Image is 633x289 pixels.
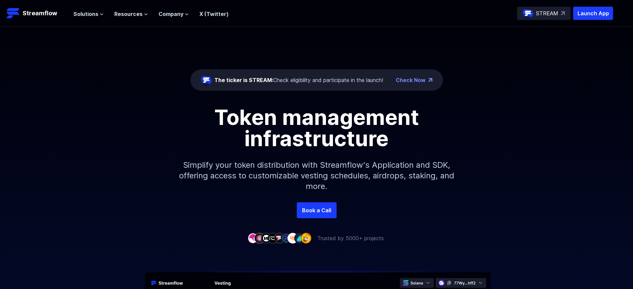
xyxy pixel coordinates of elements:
[573,7,613,20] button: Launch App
[294,233,305,243] img: company-8
[167,107,466,149] h1: Token management infrastructure
[174,149,460,202] p: Simplify your token distribution with Streamflow's Application and SDK, offering access to custom...
[23,9,57,18] p: Streamflow
[158,10,189,18] button: Company
[428,78,432,82] img: top-right-arrow.png
[248,233,258,243] img: company-1
[561,11,565,15] img: top-right-arrow.svg
[73,10,104,18] button: Solutions
[7,7,20,20] img: Streamflow Logo
[254,233,265,243] img: company-2
[523,8,533,19] img: streamflow-logo-circle.png
[301,233,311,243] img: company-9
[158,10,183,18] span: Company
[396,76,426,84] a: Check Now
[517,7,571,20] a: STREAM
[536,9,558,17] p: STREAM
[281,233,291,243] img: company-6
[114,10,148,18] button: Resources
[317,234,384,242] p: Trusted by 5000+ projects
[73,10,98,18] span: Solutions
[7,7,67,20] a: Streamflow
[214,77,273,83] span: The ticker is STREAM:
[199,11,229,17] a: X (Twitter)
[297,202,337,218] a: Book a Call
[214,76,383,84] div: Check eligibility and participate in the launch!
[287,233,298,243] img: company-7
[201,75,212,85] img: streamflow-logo-circle.png
[261,233,271,243] img: company-3
[274,233,285,243] img: company-5
[267,233,278,243] img: company-4
[114,10,143,18] span: Resources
